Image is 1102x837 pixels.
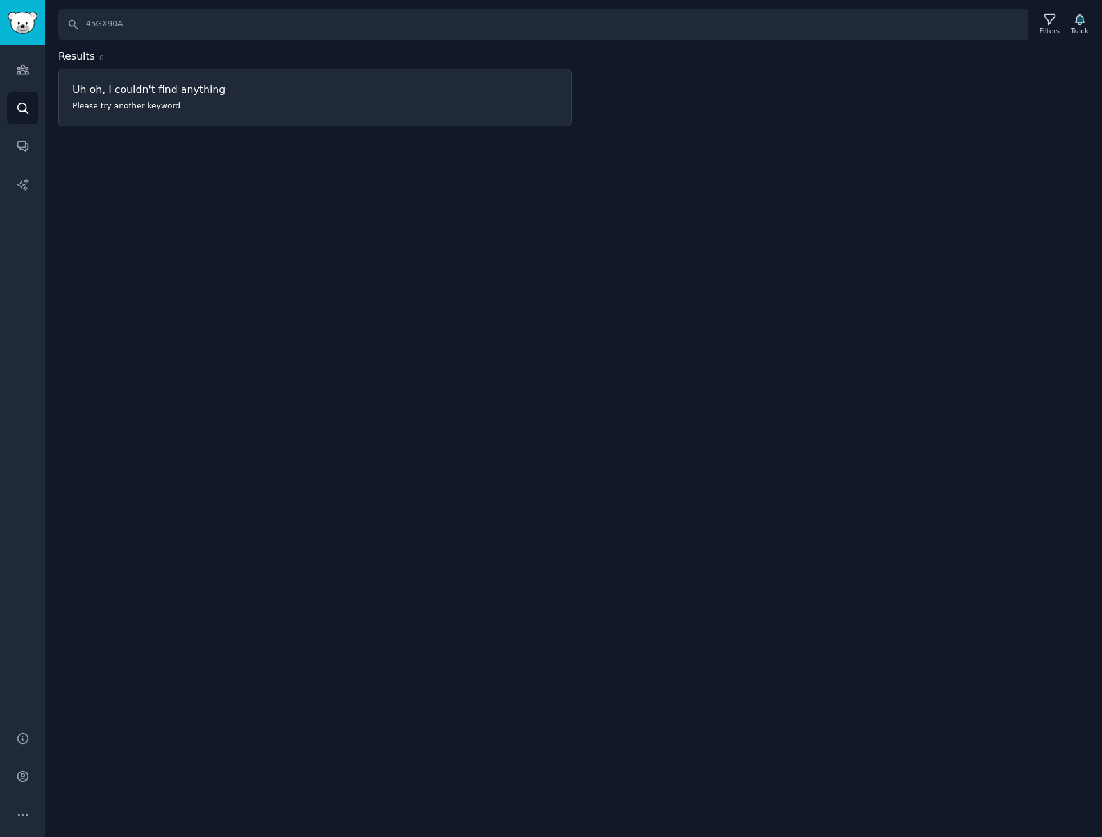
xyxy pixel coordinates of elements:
[99,54,104,62] span: 0
[58,49,95,65] span: Results
[1067,11,1093,38] button: Track
[58,9,1028,40] input: Search Keyword
[1040,26,1060,35] div: Filters
[72,83,557,96] h3: Uh oh, I couldn't find anything
[72,101,396,112] p: Please try another keyword
[8,12,37,34] img: GummySearch logo
[1071,26,1089,35] div: Track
